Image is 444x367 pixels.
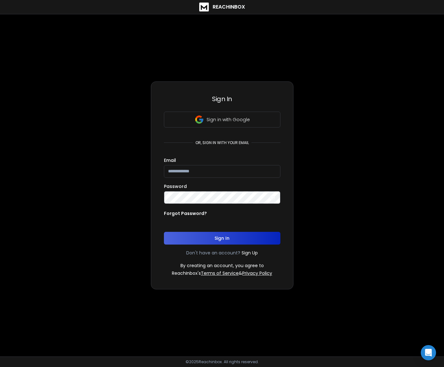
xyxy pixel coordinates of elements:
[201,270,239,276] a: Terms of Service
[193,140,251,145] p: or, sign in with your email
[164,158,176,163] label: Email
[164,184,187,189] label: Password
[199,3,209,11] img: logo
[186,359,259,364] p: © 2025 Reachinbox. All rights reserved.
[164,210,207,217] p: Forgot Password?
[199,3,245,11] a: ReachInbox
[207,116,250,123] p: Sign in with Google
[421,345,436,360] div: Open Intercom Messenger
[242,250,258,256] a: Sign Up
[164,112,280,128] button: Sign in with Google
[242,270,272,276] a: Privacy Policy
[213,3,245,11] h1: ReachInbox
[180,262,264,269] p: By creating an account, you agree to
[164,94,280,103] h3: Sign In
[164,232,280,245] button: Sign In
[186,250,240,256] p: Don't have an account?
[172,270,272,276] p: ReachInbox's &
